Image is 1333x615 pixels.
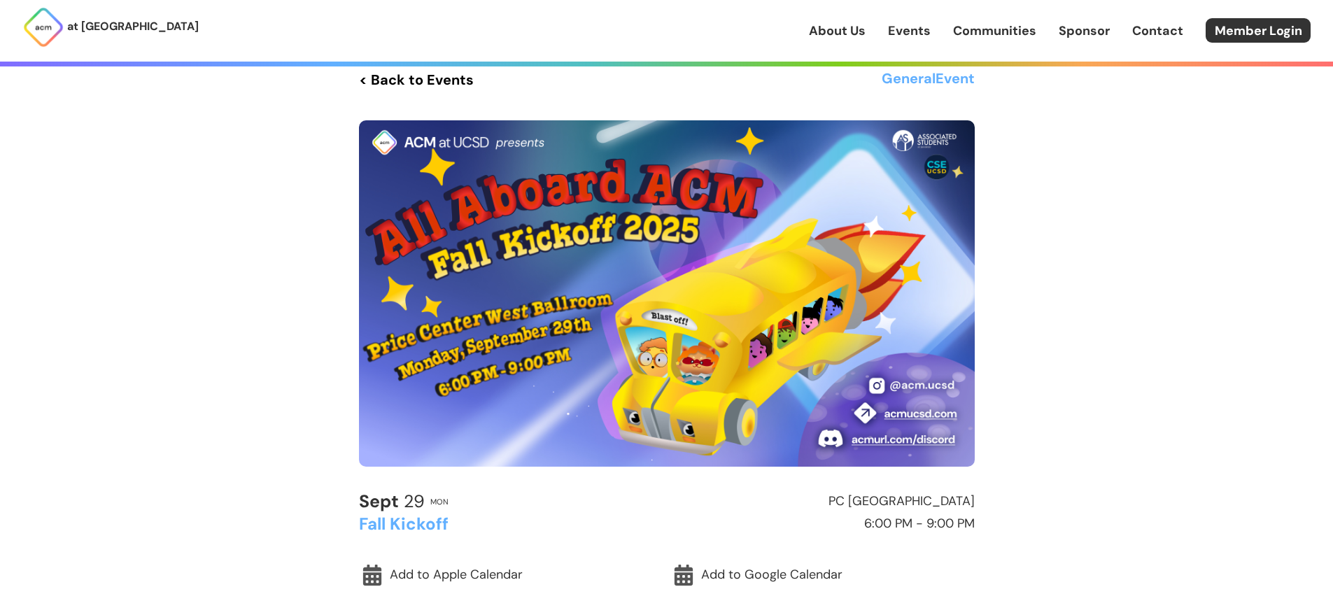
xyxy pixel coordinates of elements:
a: Events [888,22,931,40]
a: Contact [1132,22,1183,40]
p: at [GEOGRAPHIC_DATA] [67,17,199,36]
b: Sept [359,490,399,513]
a: Communities [953,22,1036,40]
img: Event Cover Photo [359,120,975,467]
h2: 6:00 PM - 9:00 PM [673,517,975,531]
h2: Fall Kickoff [359,515,661,533]
a: Add to Google Calendar [670,559,975,591]
h2: 29 [359,492,425,511]
a: at [GEOGRAPHIC_DATA] [22,6,199,48]
h2: Mon [430,497,449,506]
h2: PC [GEOGRAPHIC_DATA] [673,495,975,509]
a: Add to Apple Calendar [359,559,663,591]
a: < Back to Events [359,67,474,92]
img: ACM Logo [22,6,64,48]
a: Member Login [1206,18,1311,43]
a: About Us [809,22,866,40]
h3: General Event [882,67,975,92]
a: Sponsor [1059,22,1110,40]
